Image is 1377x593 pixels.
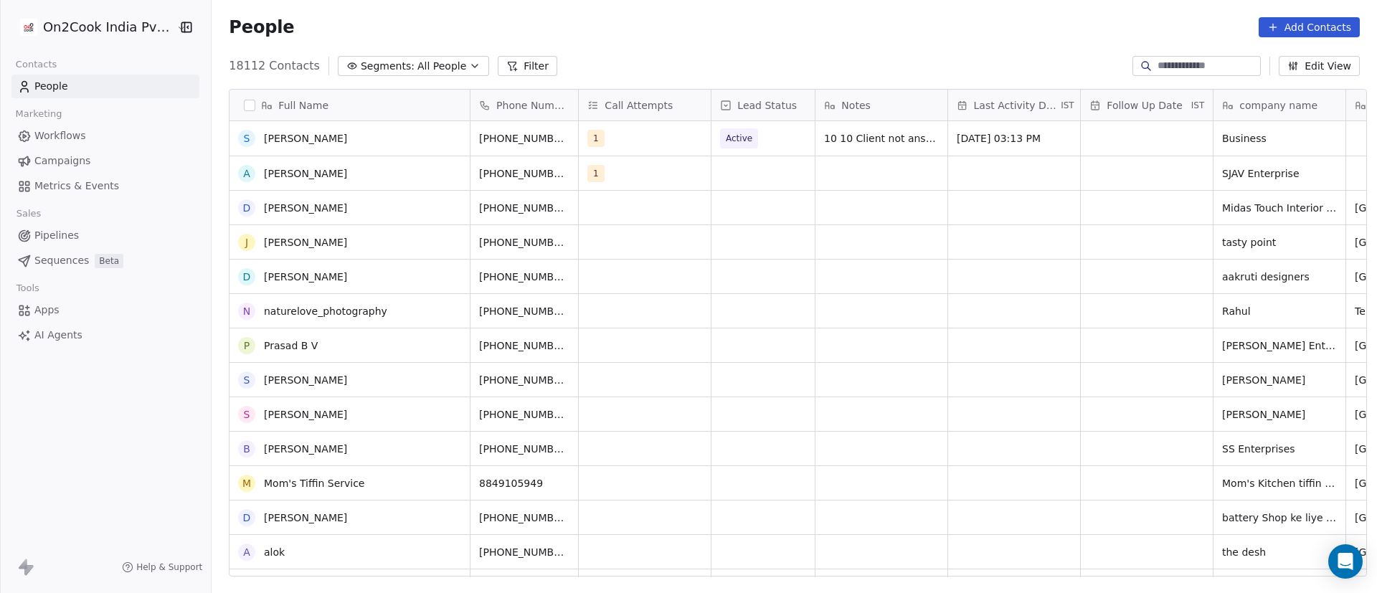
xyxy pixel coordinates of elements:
span: Marketing [9,103,68,125]
span: D [238,268,255,285]
span: Help & Support [136,561,202,573]
span: [PERSON_NAME] [264,511,347,525]
span: AI Agents [34,328,82,343]
a: SequencesBeta [11,249,199,272]
span: People [34,79,68,94]
span: 1 [587,130,605,147]
span: M [238,475,255,492]
span: company name [1239,98,1317,113]
div: Call Attempts [579,90,711,120]
span: a [238,544,255,561]
span: aakruti designers [1222,270,1337,284]
button: Add Contacts [1259,17,1360,37]
span: 18112 Contacts [229,57,320,75]
span: Beta [95,254,123,268]
button: On2Cook India Pvt. Ltd. [17,15,167,39]
span: b [238,440,255,457]
a: Apps [11,298,199,322]
span: [PERSON_NAME] [264,131,347,146]
span: Mom's Kitchen tiffin services [1222,476,1337,490]
span: 10 10 Client not answering calls WA Sent 01-07 15:12 client have 1 sweet shop and catering busine... [824,131,939,146]
span: Rahul [1222,304,1337,318]
span: [PHONE_NUMBER] [479,442,569,456]
img: on2cook%20logo-04%20copy.jpg [20,19,37,36]
span: Phone Number [496,98,569,113]
span: alok [264,545,285,559]
span: [PHONE_NUMBER] [479,407,569,422]
span: Metrics & Events [34,179,119,194]
span: 1 [587,165,605,182]
span: naturelove_photography [264,304,387,318]
span: Tools [10,277,45,299]
span: IST [1061,100,1074,111]
span: SS Enterprises [1222,442,1337,456]
span: [PERSON_NAME] [1222,373,1337,387]
a: Pipelines [11,224,199,247]
span: On2Cook India Pvt. Ltd. [43,18,173,37]
div: Follow Up DateIST [1081,90,1213,120]
span: Apps [34,303,60,318]
span: Notes [841,98,870,113]
span: Workflows [34,128,86,143]
span: Pipelines [34,228,79,243]
span: [PERSON_NAME] [1222,407,1337,422]
div: Notes [815,90,947,120]
span: People [229,16,294,38]
span: Full Name [278,98,328,113]
span: [PHONE_NUMBER] [479,338,569,353]
span: [PERSON_NAME] [264,442,347,456]
span: SJAV Enterprise [1222,166,1337,181]
a: AI Agents [11,323,199,347]
button: Filter [498,56,557,76]
a: Help & Support [122,561,202,573]
div: Last Activity DateIST [948,90,1080,120]
span: Midas Touch Interior Pvt Ltd [1222,201,1337,215]
span: D [238,199,255,217]
span: S [238,371,255,389]
span: [PHONE_NUMBER] [479,373,569,387]
a: Workflows [11,124,199,148]
span: [PERSON_NAME] [264,407,347,422]
span: [DATE] 03:13 PM [957,131,1071,146]
span: Campaigns [34,153,90,169]
a: Campaigns [11,149,199,173]
span: S [238,130,255,147]
span: n [238,303,255,320]
span: Call Attempts [605,98,673,113]
span: D [238,509,255,526]
span: [PHONE_NUMBER] [479,166,569,181]
span: Business [1222,131,1337,146]
span: Segments: [361,59,415,74]
div: company name [1213,90,1345,120]
div: grid [229,121,470,577]
span: [PHONE_NUMBER] [479,511,569,525]
button: Edit View [1279,56,1360,76]
span: A [238,165,255,182]
span: [PERSON_NAME] [264,201,347,215]
span: [PERSON_NAME] [264,373,347,387]
span: Prasad B V [264,338,318,353]
span: Mom's Tiffin Service [264,476,365,490]
a: People [11,75,199,98]
span: [PHONE_NUMBER] [479,270,569,284]
span: [PHONE_NUMBER] [479,235,569,250]
span: P [238,337,255,354]
a: Metrics & Events [11,174,199,198]
span: [PERSON_NAME] [264,270,347,284]
span: Contacts [9,54,63,75]
span: [PHONE_NUMBER] [479,201,569,215]
span: Lead Status [737,98,797,113]
span: Sequences [34,253,89,268]
span: [PHONE_NUMBER] [479,545,569,559]
div: Full Name [229,90,470,120]
span: Sales [10,203,47,224]
div: Open Intercom Messenger [1328,544,1363,579]
span: [PERSON_NAME] [264,166,347,181]
span: Last Activity Date [974,98,1059,113]
div: Phone Number [470,90,578,120]
span: battery Shop ke liye machine chahie oven vagaira [PERSON_NAME] karne ke liye [1222,511,1337,525]
span: Follow Up Date [1107,98,1182,113]
span: J [238,234,255,251]
span: IST [1191,100,1205,111]
span: [PHONE_NUMBER] [479,304,569,318]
